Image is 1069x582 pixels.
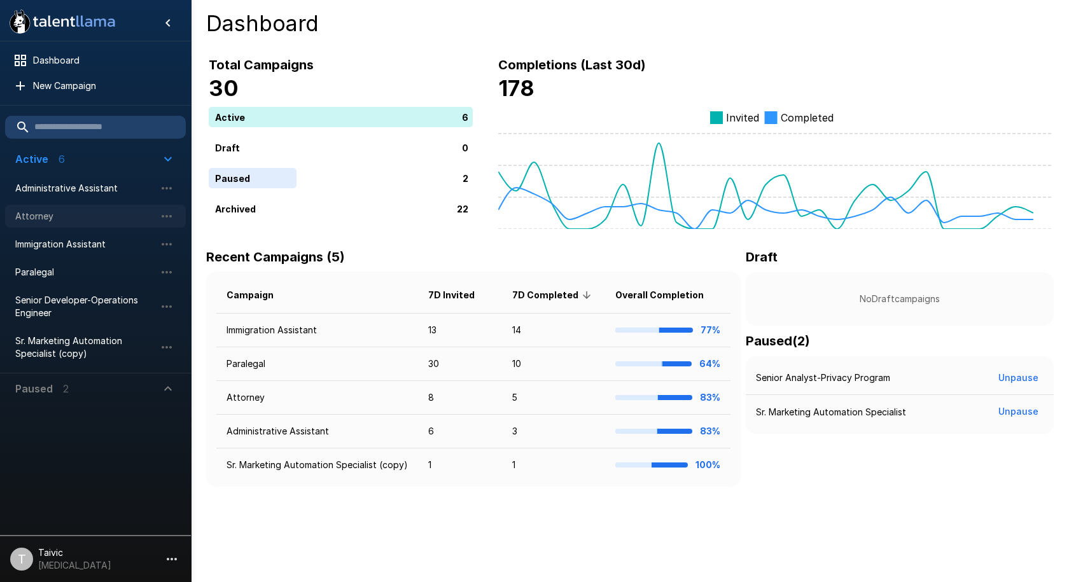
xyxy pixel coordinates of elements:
td: Paralegal [216,347,418,381]
span: 7D Invited [428,288,491,303]
b: 83% [700,392,720,403]
td: 6 [418,415,501,448]
b: 30 [209,75,239,101]
p: 6 [462,110,468,123]
td: 30 [418,347,501,381]
span: 7D Completed [512,288,595,303]
td: 5 [502,381,605,415]
p: 22 [457,202,468,215]
td: 1 [418,448,501,482]
td: 1 [502,448,605,482]
button: Unpause [993,366,1044,390]
p: No Draft campaigns [766,293,1033,305]
td: 8 [418,381,501,415]
b: Completions (Last 30d) [498,57,646,73]
b: 100% [695,459,720,470]
td: 3 [502,415,605,448]
td: Administrative Assistant [216,415,418,448]
p: 0 [462,141,468,154]
td: 13 [418,314,501,347]
p: 2 [463,171,468,184]
b: 178 [498,75,534,101]
span: Campaign [227,288,290,303]
td: Attorney [216,381,418,415]
p: Senior Analyst-Privacy Program [756,371,890,384]
b: Draft [746,249,778,265]
b: Paused ( 2 ) [746,333,810,349]
b: 83% [700,426,720,436]
p: Sr. Marketing Automation Specialist [756,406,906,419]
span: Overall Completion [615,288,720,303]
button: Unpause [993,400,1044,424]
b: 77% [701,324,720,335]
td: Sr. Marketing Automation Specialist (copy) [216,448,418,482]
h4: Dashboard [206,10,1054,37]
b: Recent Campaigns (5) [206,249,345,265]
b: 64% [699,358,720,369]
td: 10 [502,347,605,381]
b: Total Campaigns [209,57,314,73]
td: Immigration Assistant [216,314,418,347]
td: 14 [502,314,605,347]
